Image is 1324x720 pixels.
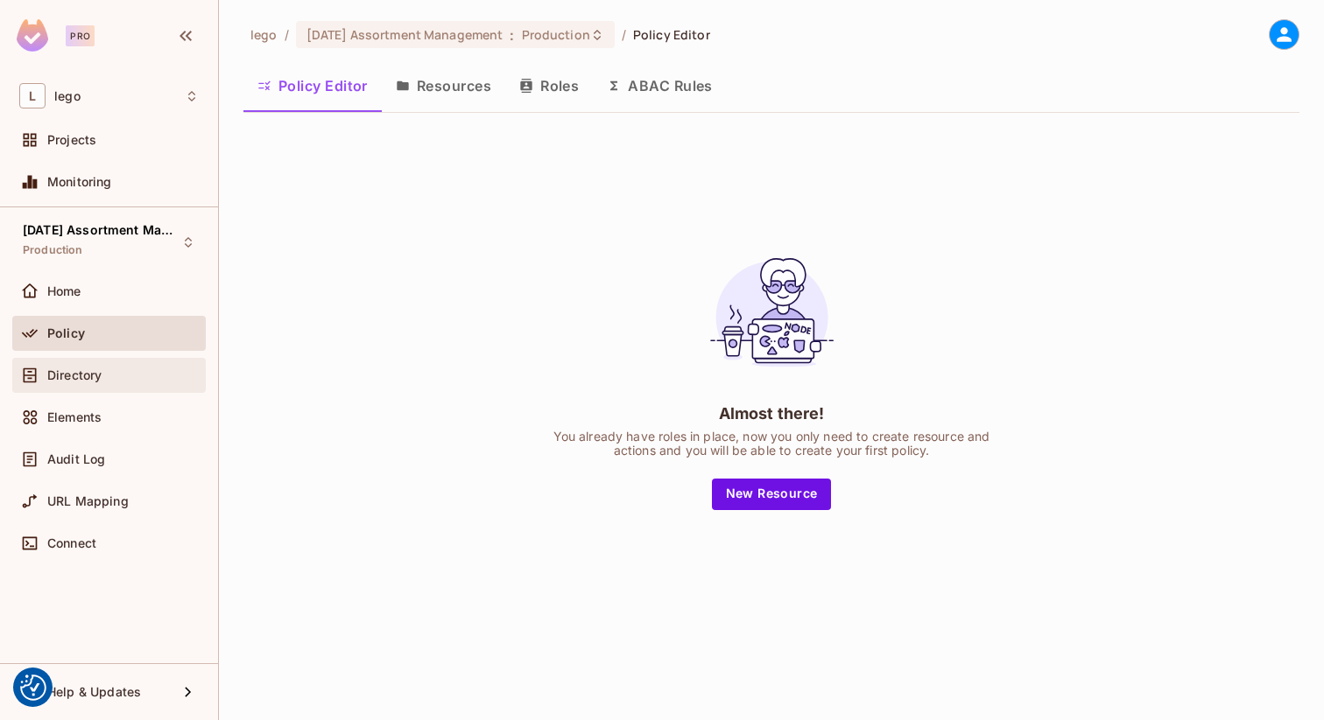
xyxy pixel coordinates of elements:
[509,28,515,42] span: :
[47,133,96,147] span: Projects
[622,26,626,43] li: /
[306,26,504,43] span: [DATE] Assortment Management
[250,26,278,43] span: the active workspace
[243,64,382,108] button: Policy Editor
[47,175,112,189] span: Monitoring
[633,26,710,43] span: Policy Editor
[553,430,990,458] div: You already have roles in place, now you only need to create resource and actions and you will be...
[719,402,825,424] div: Almost there!
[47,452,105,466] span: Audit Log
[47,410,102,424] span: Elements
[285,26,289,43] li: /
[17,19,48,52] img: SReyMgAAAABJRU5ErkJggg==
[23,243,83,257] span: Production
[593,64,727,108] button: ABAC Rules
[19,83,46,108] span: L
[20,675,46,701] button: Consent Preferences
[522,26,590,43] span: Production
[47,685,141,699] span: Help & Updates
[20,675,46,701] img: Revisit consent button
[23,223,180,237] span: [DATE] Assortment Management
[47,536,96,550] span: Connect
[382,64,505,108] button: Resources
[505,64,593,108] button: Roles
[47,494,129,508] span: URL Mapping
[47,284,81,298] span: Home
[47,326,85,340] span: Policy
[66,25,95,46] div: Pro
[54,89,81,103] span: Workspace: lego
[47,368,102,382] span: Directory
[712,479,832,510] button: New Resource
